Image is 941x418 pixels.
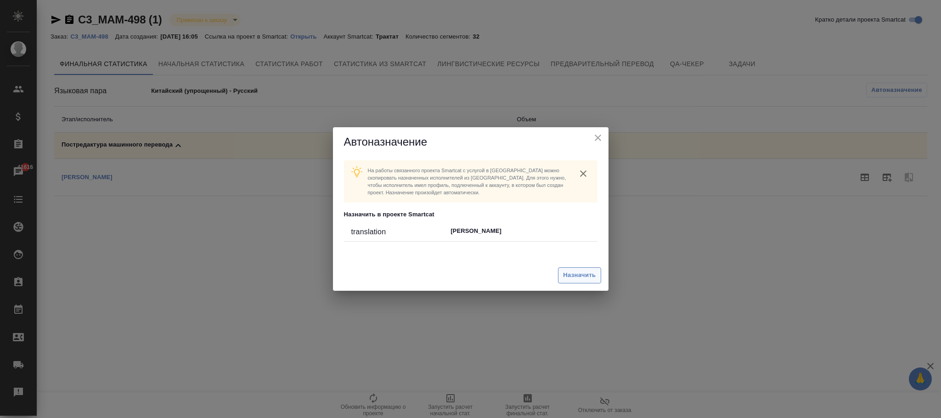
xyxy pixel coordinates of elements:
[591,131,605,145] button: close
[351,226,451,237] div: translation
[368,167,569,196] p: На работы связанного проекта Smartcat c услугой в [GEOGRAPHIC_DATA] можно скопировать назначенных...
[451,226,590,236] p: [PERSON_NAME]
[344,210,597,219] p: Назначить в проекте Smartcat
[563,270,596,281] span: Назначить
[576,167,590,181] button: close
[558,267,601,283] button: Назначить
[344,135,597,149] h5: Автоназначение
